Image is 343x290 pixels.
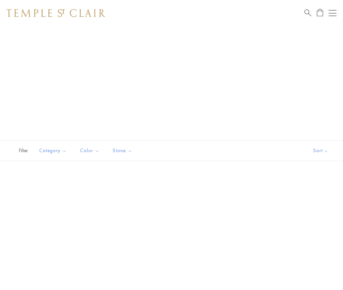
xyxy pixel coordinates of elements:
[329,9,336,17] button: Open navigation
[304,9,311,17] a: Search
[109,147,137,155] span: Stone
[299,141,343,161] button: Show sort by
[77,147,105,155] span: Color
[36,147,72,155] span: Category
[108,143,137,158] button: Stone
[7,9,105,17] img: Temple St. Clair
[317,9,323,17] a: Open Shopping Bag
[34,143,72,158] button: Category
[75,143,105,158] button: Color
